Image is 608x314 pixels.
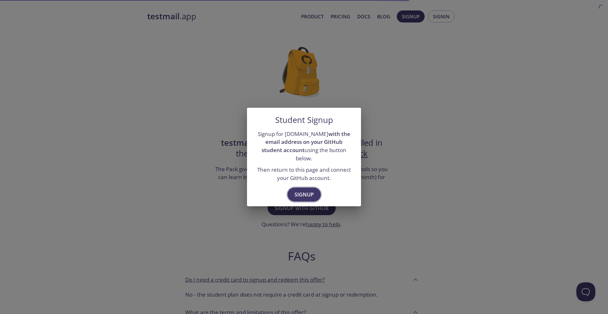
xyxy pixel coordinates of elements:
[262,130,350,154] strong: with the email address on your GitHub student account
[255,166,353,182] p: Then return to this page and connect your GitHub account.
[255,130,353,163] p: Signup for [DOMAIN_NAME] using the button below.
[294,190,314,199] span: Signup
[288,188,321,202] button: Signup
[275,115,333,125] h5: Student Signup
